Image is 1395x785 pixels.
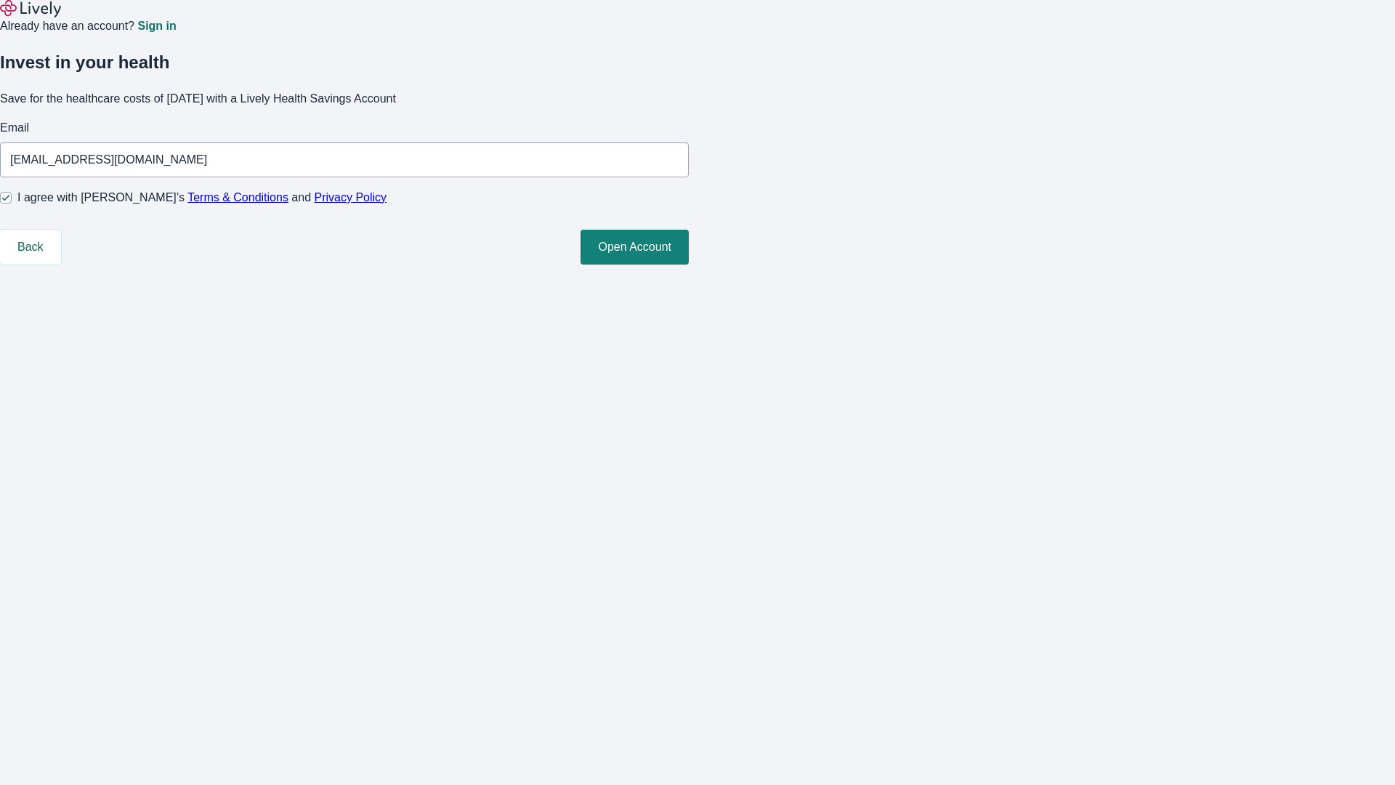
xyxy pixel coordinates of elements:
a: Sign in [137,20,176,32]
button: Open Account [581,230,689,265]
a: Privacy Policy [315,191,387,204]
a: Terms & Conditions [187,191,288,204]
span: I agree with [PERSON_NAME]’s and [17,189,387,206]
